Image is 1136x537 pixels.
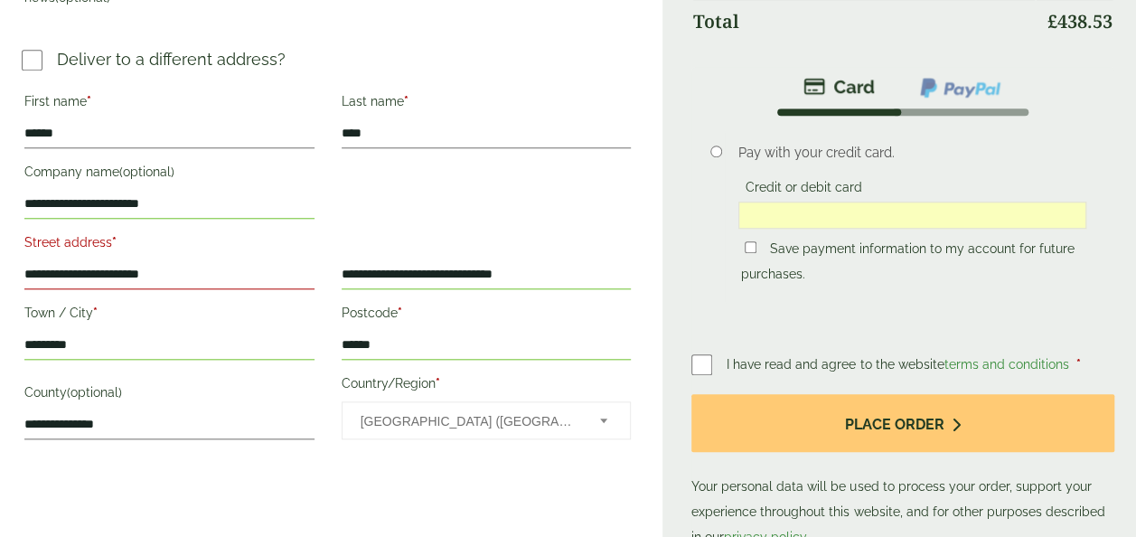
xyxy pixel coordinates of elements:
[404,94,408,108] abbr: required
[24,159,315,190] label: Company name
[918,76,1002,99] img: ppcp-gateway.png
[436,376,440,391] abbr: required
[803,76,875,98] img: stripe.png
[24,300,315,331] label: Town / City
[342,371,632,401] label: Country/Region
[87,94,91,108] abbr: required
[738,143,1086,163] p: Pay with your credit card.
[67,385,122,400] span: (optional)
[738,180,869,200] label: Credit or debit card
[741,241,1075,287] label: Save payment information to my account for future purchases.
[1047,9,1057,33] span: £
[119,165,174,179] span: (optional)
[1075,357,1080,372] abbr: required
[342,401,632,439] span: Country/Region
[342,89,632,119] label: Last name
[744,207,1081,223] iframe: Secure card payment input frame
[93,306,98,320] abbr: required
[24,380,315,410] label: County
[57,47,286,71] p: Deliver to a different address?
[398,306,402,320] abbr: required
[24,230,315,260] label: Street address
[691,394,1114,453] button: Place order
[112,235,117,250] abbr: required
[342,300,632,331] label: Postcode
[944,357,1068,372] a: terms and conditions
[1047,9,1113,33] bdi: 438.53
[727,357,1072,372] span: I have read and agree to the website
[361,402,577,440] span: United Kingdom (UK)
[24,89,315,119] label: First name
